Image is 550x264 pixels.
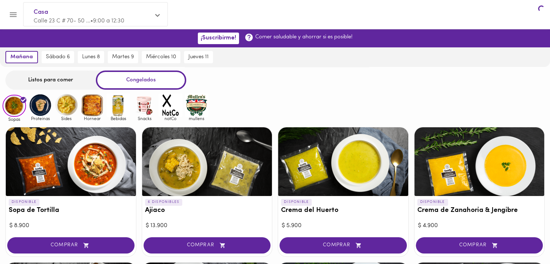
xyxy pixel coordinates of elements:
[81,93,104,117] img: Hornear
[108,51,138,63] button: martes 9
[188,54,209,60] span: jueves 11
[107,116,130,121] span: Bebidas
[425,242,534,248] span: COMPRAR
[9,222,132,230] div: $ 8.900
[153,242,262,248] span: COMPRAR
[10,54,33,60] span: mañana
[146,54,176,60] span: miércoles 10
[417,207,542,214] h3: Crema de Zanahoria & Jengibre
[184,51,213,63] button: jueves 11
[144,237,271,254] button: COMPRAR
[417,199,448,205] p: DISPONIBLE
[96,71,186,90] div: Congelados
[9,207,133,214] h3: Sopa de Tortilla
[82,54,100,60] span: lunes 8
[145,199,183,205] p: 6 DISPONIBLES
[198,33,239,44] button: ¡Suscribirme!
[278,127,408,196] div: Crema del Huerto
[281,207,405,214] h3: Crema del Huerto
[46,54,70,60] span: sábado 6
[55,93,78,117] img: Sides
[78,51,104,63] button: lunes 8
[34,18,124,24] span: Calle 23 C # 70- 50 ... • 9:00 a 12:30
[6,127,136,196] div: Sopa de Tortilla
[281,199,312,205] p: DISPONIBLE
[5,51,38,63] button: mañana
[418,222,541,230] div: $ 4.900
[146,222,269,230] div: $ 13.900
[201,35,236,42] span: ¡Suscribirme!
[29,93,52,117] img: Proteinas
[29,116,52,121] span: Proteinas
[107,93,130,117] img: Bebidas
[42,51,74,63] button: sábado 6
[185,116,208,121] span: mullens
[508,222,543,257] iframe: Messagebird Livechat Widget
[159,93,182,117] img: notCo
[3,117,26,122] span: Sopas
[3,95,26,117] img: Sopas
[414,127,545,196] div: Crema de Zanahoria & Jengibre
[4,6,22,24] button: Menu
[16,242,125,248] span: COMPRAR
[133,116,156,121] span: Snacks
[133,93,156,117] img: Snacks
[81,116,104,121] span: Hornear
[159,116,182,121] span: notCo
[55,116,78,121] span: Sides
[5,71,96,90] div: Listos para comer
[112,54,134,60] span: martes 9
[142,127,272,196] div: Ajiaco
[416,237,543,254] button: COMPRAR
[185,93,208,117] img: mullens
[34,8,150,17] span: Casa
[280,237,407,254] button: COMPRAR
[289,242,398,248] span: COMPRAR
[282,222,405,230] div: $ 5.900
[255,33,353,41] p: Comer saludable y ahorrar si es posible!
[145,207,269,214] h3: Ajiaco
[9,199,39,205] p: DISPONIBLE
[7,237,135,254] button: COMPRAR
[142,51,180,63] button: miércoles 10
